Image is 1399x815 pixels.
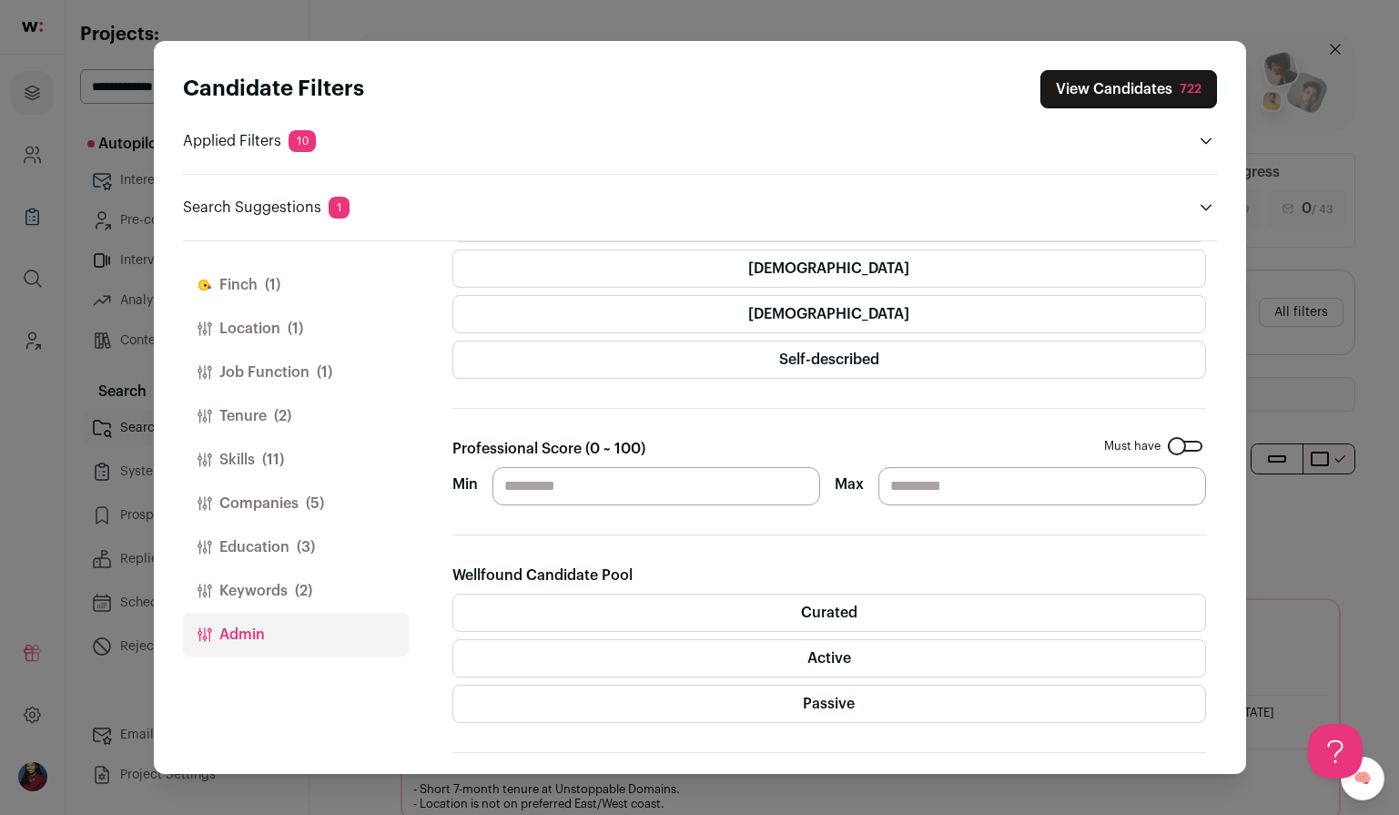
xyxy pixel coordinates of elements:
button: Location(1) [183,307,409,351]
div: 722 [1180,80,1201,98]
label: [DEMOGRAPHIC_DATA] [452,295,1206,333]
a: 🧠 [1341,757,1384,800]
button: Companies(5) [183,482,409,525]
button: Finch(1) [183,263,409,307]
span: (5) [306,493,324,514]
p: Search Suggestions [183,197,350,219]
label: Passive [452,685,1206,723]
strong: Candidate Filters [183,78,364,100]
button: Job Function(1) [183,351,409,394]
span: 10 [289,130,316,152]
button: Admin [183,613,409,657]
iframe: Help Scout Beacon - Open [1308,724,1363,779]
span: (1) [317,362,332,383]
label: Professional Score (0 ~ 100) [452,438,645,460]
button: Keywords(2) [183,569,409,613]
span: (1) [288,318,303,340]
button: Education(3) [183,525,409,569]
span: (3) [297,536,315,558]
label: Max [835,474,864,495]
label: Self-described [452,341,1206,379]
button: Open applied filters [1195,130,1217,152]
span: 1 [329,197,350,219]
button: Close search preferences [1040,70,1217,108]
button: Skills(11) [183,438,409,482]
label: Min [452,474,478,495]
label: [DEMOGRAPHIC_DATA] [452,250,1206,288]
span: (11) [262,449,284,471]
label: Active [452,639,1206,677]
span: (2) [295,580,312,602]
p: Applied Filters [183,130,316,152]
button: Tenure(2) [183,394,409,438]
label: Curated [452,594,1206,632]
span: (2) [274,405,291,427]
label: Wellfound Candidate Pool [452,565,633,586]
span: Must have [1104,439,1161,453]
span: (1) [265,274,280,296]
